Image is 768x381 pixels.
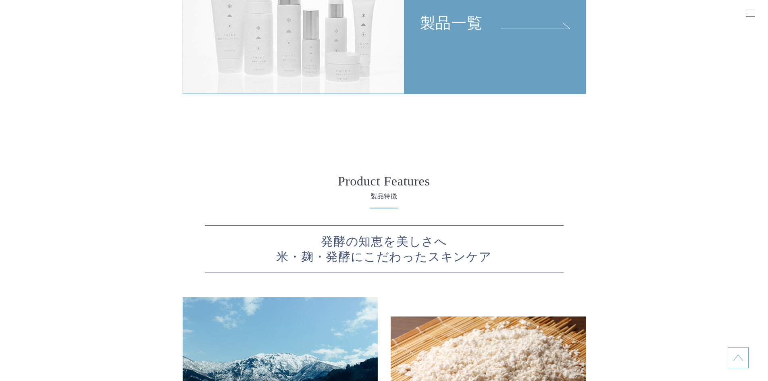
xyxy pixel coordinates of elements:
[205,234,564,264] p: 発酵の知恵を美しさへ 米・麹・発酵にこだわったスキンケア
[733,353,743,362] img: topに戻る
[203,192,566,201] span: 製品特徴
[203,175,566,187] h2: Product Features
